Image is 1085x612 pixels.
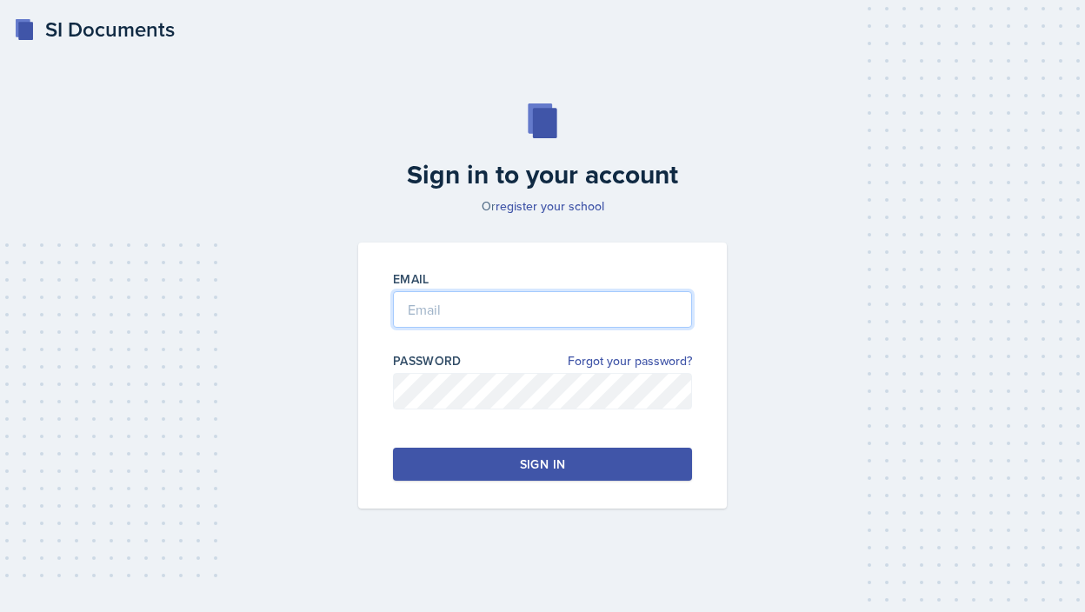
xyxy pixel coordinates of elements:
div: Sign in [520,456,565,473]
a: Forgot your password? [568,352,692,370]
a: register your school [496,197,604,215]
label: Email [393,270,429,288]
input: Email [393,291,692,328]
a: SI Documents [14,14,175,45]
p: Or [348,197,737,215]
label: Password [393,352,462,369]
h2: Sign in to your account [348,159,737,190]
button: Sign in [393,448,692,481]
